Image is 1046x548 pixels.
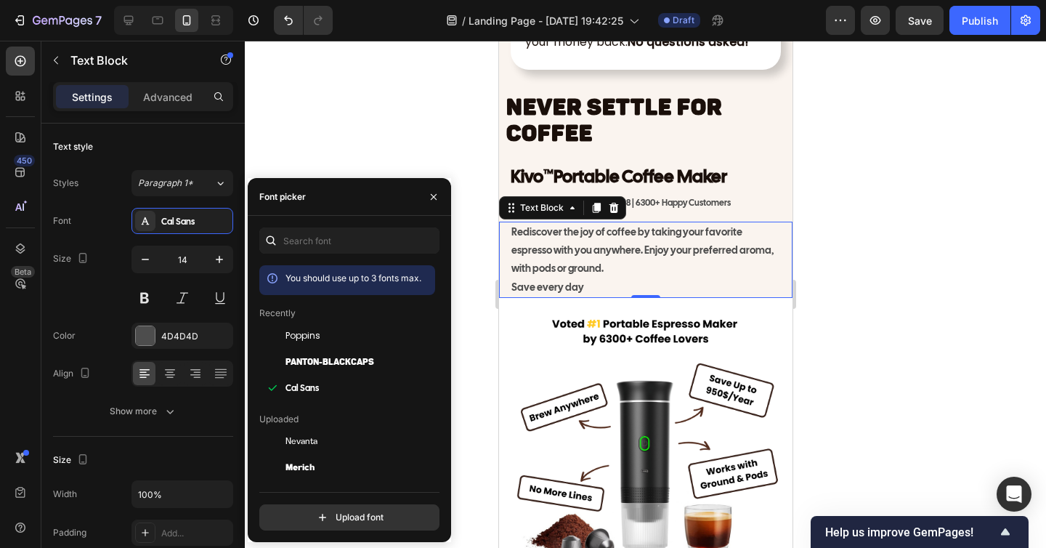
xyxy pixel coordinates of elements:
[53,398,233,424] button: Show more
[53,329,76,342] div: Color
[825,523,1014,541] button: Show survey - Help us improve GemPages!
[12,124,44,147] strong: Kivo
[285,329,320,342] span: Poppins
[949,6,1010,35] button: Publish
[825,525,997,539] span: Help us improve GemPages!
[499,41,792,548] iframe: Design area
[259,227,439,254] input: Search font
[53,364,94,384] div: Align
[259,190,306,204] div: Font picker
[285,355,374,368] span: Panton-BlackCaps
[6,6,108,35] button: 7
[259,413,299,426] p: Uploaded
[161,527,230,540] div: Add...
[285,462,315,475] span: Merich
[908,15,932,27] span: Save
[44,125,54,140] sup: ™
[14,155,35,166] div: 450
[53,249,92,269] div: Size
[72,89,113,105] p: Settings
[161,215,230,228] div: Cal Sans
[12,182,281,238] p: Rediscover the joy of coffee by taking your favorite espresso with you anywhere. Enjoy your prefe...
[53,177,78,190] div: Styles
[110,404,177,419] div: Show more
[11,181,283,257] div: Rich Text Editor. Editing area: main
[18,161,68,174] div: Text Block
[469,13,623,28] span: Landing Page - [DATE] 19:42:25
[259,504,439,531] button: Upload font
[285,382,319,395] span: Cal Sans
[462,13,466,28] span: /
[53,488,77,501] div: Width
[132,481,232,507] input: Auto
[53,140,93,153] div: Text style
[95,12,102,29] p: 7
[285,273,421,283] span: You should use up to 3 fonts max.
[11,266,35,278] div: Beta
[131,170,233,196] button: Paragraph 1*
[962,13,998,28] div: Publish
[673,14,694,27] span: Draft
[285,435,317,448] span: Nevanta
[12,238,281,256] p: Save every day
[53,214,71,227] div: Font
[7,53,223,106] strong: NEVER SETTLE FOR COFFEE
[997,477,1031,512] div: Open Intercom Messenger
[143,89,192,105] p: Advanced
[274,6,333,35] div: Undo/Redo
[259,307,296,320] p: Recently
[161,330,230,343] div: 4D4D4D
[70,52,194,69] p: Text Block
[896,6,944,35] button: Save
[315,510,384,525] div: Upload font
[138,177,193,190] span: Paragraph 1*
[53,451,92,470] div: Size
[54,124,228,147] strong: Portable Coffee Maker
[120,155,232,171] p: 4.8 | 6300+ Happy Customers
[53,526,86,539] div: Padding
